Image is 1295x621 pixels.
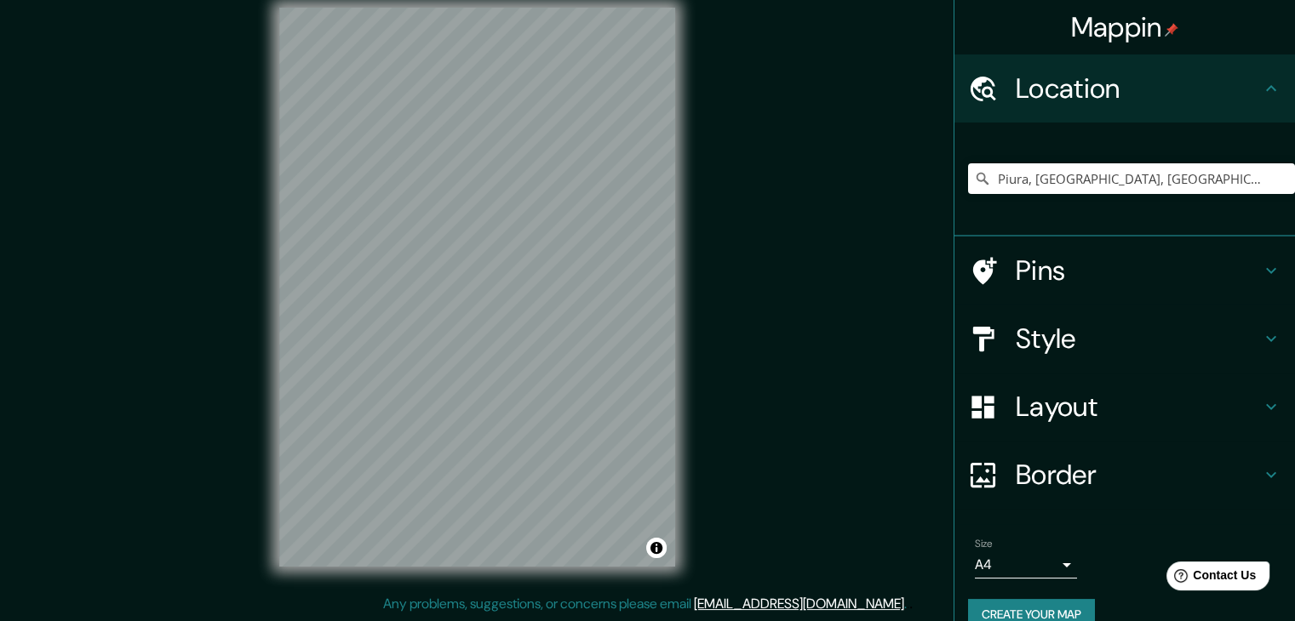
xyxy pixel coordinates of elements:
[1016,71,1261,105] h4: Location
[1071,10,1179,44] h4: Mappin
[1016,322,1261,356] h4: Style
[954,54,1295,122] div: Location
[968,163,1295,194] input: Pick your city or area
[954,305,1295,373] div: Style
[279,8,675,567] canvas: Map
[1143,555,1276,602] iframe: Help widget launcher
[907,594,909,614] div: .
[954,373,1295,441] div: Layout
[975,551,1077,578] div: A4
[954,441,1295,509] div: Border
[1016,254,1261,288] h4: Pins
[909,594,913,614] div: .
[1165,23,1178,37] img: pin-icon.png
[1016,458,1261,492] h4: Border
[383,594,907,614] p: Any problems, suggestions, or concerns please email .
[646,538,667,558] button: Toggle attribution
[975,537,993,551] label: Size
[954,236,1295,305] div: Pins
[1016,390,1261,424] h4: Layout
[694,595,904,612] a: [EMAIL_ADDRESS][DOMAIN_NAME]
